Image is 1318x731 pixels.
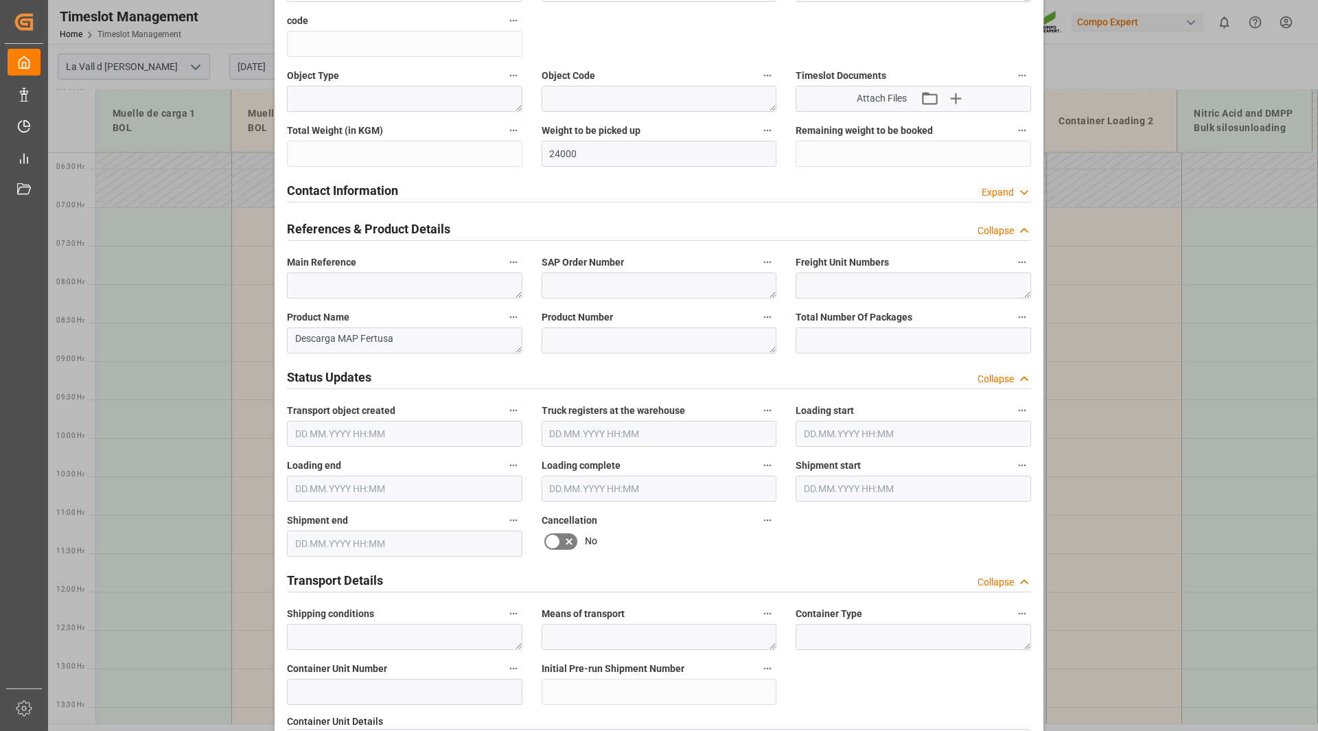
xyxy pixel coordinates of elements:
button: Freight Unit Numbers [1013,253,1031,271]
span: Cancellation [542,513,597,528]
span: Timeslot Documents [796,69,886,83]
button: Initial Pre-run Shipment Number [759,660,776,677]
button: Main Reference [505,253,522,271]
input: DD.MM.YYYY HH:MM [796,476,1031,502]
h2: Transport Details [287,571,383,590]
span: Main Reference [287,255,356,270]
button: code [505,12,522,30]
span: Loading complete [542,459,621,473]
span: Weight to be picked up [542,124,640,138]
button: Truck registers at the warehouse [759,402,776,419]
span: Object Code [542,69,595,83]
div: Collapse [978,575,1014,590]
div: Collapse [978,224,1014,238]
span: Shipment start [796,459,861,473]
div: Collapse [978,372,1014,386]
button: Shipment start [1013,456,1031,474]
button: Weight to be picked up [759,121,776,139]
span: Shipment end [287,513,348,528]
button: Container Unit Number [505,660,522,677]
input: DD.MM.YYYY HH:MM [287,531,522,557]
span: Product Name [287,310,349,325]
h2: Status Updates [287,368,371,386]
span: Total Number Of Packages [796,310,912,325]
span: Remaining weight to be booked [796,124,933,138]
span: Transport object created [287,404,395,418]
button: Loading end [505,456,522,474]
div: Expand [982,185,1014,200]
button: Container Type [1013,605,1031,623]
span: Object Type [287,69,339,83]
button: Means of transport [759,605,776,623]
span: Means of transport [542,607,625,621]
span: Truck registers at the warehouse [542,404,685,418]
textarea: Descarga MAP Fertusa [287,327,522,353]
button: Total Weight (in KGM) [505,121,522,139]
button: Timeslot Documents [1013,67,1031,84]
span: SAP Order Number [542,255,624,270]
input: DD.MM.YYYY HH:MM [542,421,777,447]
span: Initial Pre-run Shipment Number [542,662,684,676]
span: code [287,14,308,28]
input: DD.MM.YYYY HH:MM [287,476,522,502]
input: DD.MM.YYYY HH:MM [796,421,1031,447]
span: Product Number [542,310,613,325]
button: Loading complete [759,456,776,474]
button: Object Type [505,67,522,84]
button: Remaining weight to be booked [1013,121,1031,139]
button: Shipping conditions [505,605,522,623]
button: Object Code [759,67,776,84]
button: Cancellation [759,511,776,529]
span: Freight Unit Numbers [796,255,889,270]
h2: References & Product Details [287,220,450,238]
span: Container Type [796,607,862,621]
button: Total Number Of Packages [1013,308,1031,326]
span: Loading start [796,404,854,418]
button: Product Name [505,308,522,326]
button: SAP Order Number [759,253,776,271]
input: DD.MM.YYYY HH:MM [542,476,777,502]
span: Attach Files [857,91,907,106]
button: Transport object created [505,402,522,419]
button: Product Number [759,308,776,326]
input: DD.MM.YYYY HH:MM [287,421,522,447]
span: No [585,534,597,548]
button: Loading start [1013,402,1031,419]
span: Shipping conditions [287,607,374,621]
h2: Contact Information [287,181,398,200]
span: Container Unit Number [287,662,387,676]
span: Container Unit Details [287,715,383,729]
span: Total Weight (in KGM) [287,124,383,138]
button: Shipment end [505,511,522,529]
span: Loading end [287,459,341,473]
